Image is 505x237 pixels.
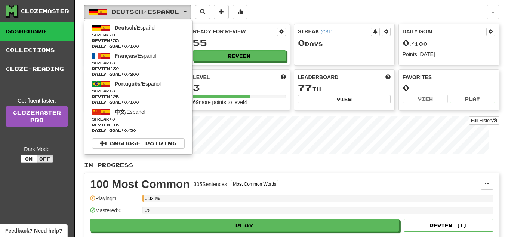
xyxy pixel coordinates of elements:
[124,44,127,48] span: 0
[403,95,448,103] button: View
[92,43,185,49] span: Daily Goal: / 100
[124,72,127,76] span: 0
[5,227,62,234] span: Open feedback widget
[21,7,69,15] div: Clozemaster
[90,219,399,232] button: Play
[404,219,493,232] button: Review (1)
[385,73,391,81] span: This week in points, UTC
[112,61,115,65] span: 0
[92,38,185,43] span: Review: 55
[90,207,139,219] div: Mastered: 0
[193,38,286,48] div: 55
[92,60,185,66] span: Streak:
[21,155,37,163] button: On
[321,29,333,34] a: (CST)
[37,155,53,163] button: Off
[115,109,145,115] span: / Español
[403,51,495,58] div: Points [DATE]
[90,179,190,190] div: 100 Most Common
[124,100,127,104] span: 0
[92,138,185,149] a: Language Pairing
[193,98,286,106] div: 69 more points to level 4
[298,82,312,93] span: 77
[112,117,115,121] span: 0
[84,78,192,106] a: Português/EspañolStreak:0 Review:25Daily Goal:0/100
[92,94,185,100] span: Review: 25
[92,100,185,105] span: Daily Goal: / 100
[92,122,185,128] span: Review: 15
[469,116,499,125] button: Full History
[298,83,391,93] div: th
[115,109,125,115] span: 中文
[6,97,68,104] div: Get fluent faster.
[115,25,156,31] span: / Español
[92,128,185,133] span: Daily Goal: / 50
[92,88,185,94] span: Streak:
[298,37,305,48] span: 0
[84,50,192,78] a: Français/EspañolStreak:0 Review:30Daily Goal:0/200
[194,180,227,188] div: 305 Sentences
[193,28,277,35] div: Ready for Review
[298,73,339,81] span: Leaderboard
[112,89,115,93] span: 0
[298,95,391,103] button: View
[92,116,185,122] span: Streak:
[298,28,371,35] div: Streak
[281,73,286,81] span: Score more points to level up
[90,195,139,207] div: Playing: 1
[298,38,391,48] div: Day s
[115,81,161,87] span: / Español
[112,33,115,37] span: 0
[403,83,495,92] div: 0
[124,128,127,133] span: 0
[115,81,141,87] span: Português
[193,50,286,61] button: Review
[84,22,192,50] a: Deutsch/EspañolStreak:0 Review:55Daily Goal:0/100
[6,145,68,153] div: Dark Mode
[92,32,185,38] span: Streak:
[403,28,486,36] div: Daily Goal
[92,66,185,72] span: Review: 30
[115,25,135,31] span: Deutsch
[193,83,286,92] div: 3
[115,53,136,59] span: Français
[92,72,185,77] span: Daily Goal: / 200
[112,9,179,15] span: Deutsch / Español
[403,37,410,48] span: 0
[84,5,191,19] button: Deutsch/Español
[6,106,68,127] a: ClozemasterPro
[193,73,210,81] span: Level
[84,106,192,134] a: 中文/EspañolStreak:0 Review:15Daily Goal:0/50
[231,180,278,188] button: Most Common Words
[195,5,210,19] button: Search sentences
[233,5,247,19] button: More stats
[84,161,499,169] p: In Progress
[214,5,229,19] button: Add sentence to collection
[450,95,495,103] button: Play
[403,73,495,81] div: Favorites
[115,53,157,59] span: / Español
[403,41,428,47] span: / 100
